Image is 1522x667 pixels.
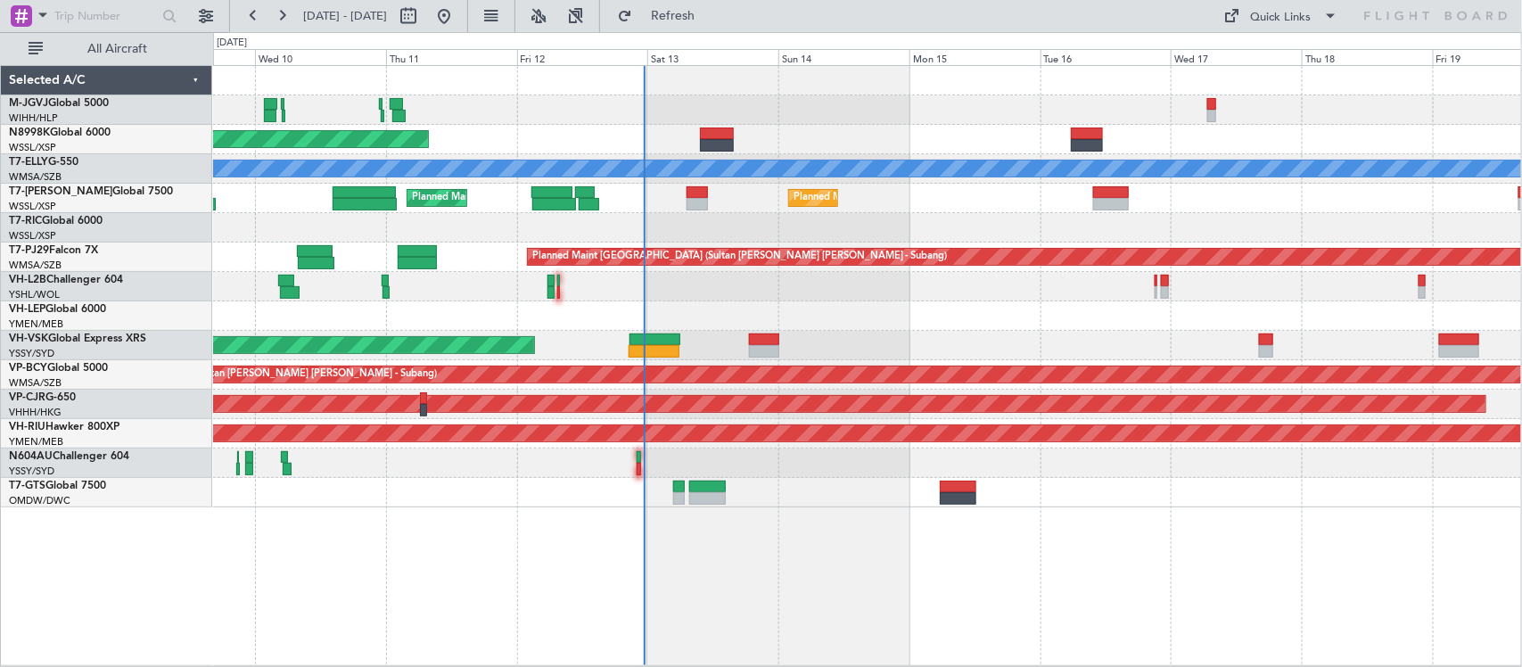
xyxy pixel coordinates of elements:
[9,186,173,197] a: T7-[PERSON_NAME]Global 7500
[1041,49,1172,65] div: Tue 16
[9,304,45,315] span: VH-LEP
[9,304,106,315] a: VH-LEPGlobal 6000
[20,35,193,63] button: All Aircraft
[303,8,387,24] span: [DATE] - [DATE]
[9,275,46,285] span: VH-L2B
[9,333,146,344] a: VH-VSKGlobal Express XRS
[9,361,437,388] div: Unplanned Maint [GEOGRAPHIC_DATA] (Sultan [PERSON_NAME] [PERSON_NAME] - Subang)
[1215,2,1347,30] button: Quick Links
[54,3,157,29] input: Trip Number
[9,494,70,507] a: OMDW/DWC
[9,347,54,360] a: YSSY/SYD
[636,10,711,22] span: Refresh
[9,98,109,109] a: M-JGVJGlobal 5000
[9,216,103,226] a: T7-RICGlobal 6000
[9,259,62,272] a: WMSA/SZB
[9,451,53,462] span: N604AU
[1302,49,1433,65] div: Thu 18
[9,481,106,491] a: T7-GTSGlobal 7500
[412,185,588,211] div: Planned Maint Dubai (Al Maktoum Intl)
[217,36,247,51] div: [DATE]
[9,157,78,168] a: T7-ELLYG-550
[9,245,98,256] a: T7-PJ29Falcon 7X
[9,392,76,403] a: VP-CJRG-650
[609,2,716,30] button: Refresh
[9,465,54,478] a: YSSY/SYD
[386,49,517,65] div: Thu 11
[9,451,129,462] a: N604AUChallenger 604
[9,363,108,374] a: VP-BCYGlobal 5000
[9,376,62,390] a: WMSA/SZB
[9,157,48,168] span: T7-ELLY
[647,49,778,65] div: Sat 13
[9,481,45,491] span: T7-GTS
[9,333,48,344] span: VH-VSK
[9,128,50,138] span: N8998K
[9,422,119,432] a: VH-RIUHawker 800XP
[9,229,56,243] a: WSSL/XSP
[909,49,1041,65] div: Mon 15
[255,49,386,65] div: Wed 10
[778,49,909,65] div: Sun 14
[9,141,56,154] a: WSSL/XSP
[1171,49,1302,65] div: Wed 17
[9,363,47,374] span: VP-BCY
[9,200,56,213] a: WSSL/XSP
[517,49,648,65] div: Fri 12
[532,243,948,270] div: Planned Maint [GEOGRAPHIC_DATA] (Sultan [PERSON_NAME] [PERSON_NAME] - Subang)
[9,111,58,125] a: WIHH/HLP
[9,216,42,226] span: T7-RIC
[46,43,188,55] span: All Aircraft
[9,98,48,109] span: M-JGVJ
[794,185,1003,211] div: Planned Maint [GEOGRAPHIC_DATA] (Seletar)
[9,186,112,197] span: T7-[PERSON_NAME]
[9,245,49,256] span: T7-PJ29
[9,128,111,138] a: N8998KGlobal 6000
[9,275,123,285] a: VH-L2BChallenger 604
[9,288,60,301] a: YSHL/WOL
[9,406,62,419] a: VHHH/HKG
[9,317,63,331] a: YMEN/MEB
[9,422,45,432] span: VH-RIU
[1251,9,1312,27] div: Quick Links
[9,170,62,184] a: WMSA/SZB
[9,435,63,449] a: YMEN/MEB
[9,392,45,403] span: VP-CJR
